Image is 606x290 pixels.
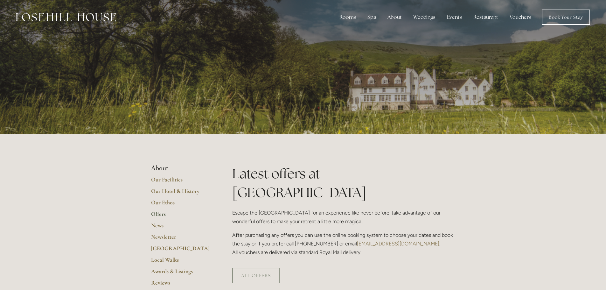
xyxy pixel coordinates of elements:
[232,231,455,257] p: After purchasing any offers you can use the online booking system to choose your dates and book t...
[151,176,212,187] a: Our Facilities
[151,199,212,210] a: Our Ethos
[334,11,361,24] div: Rooms
[382,11,407,24] div: About
[468,11,503,24] div: Restaurant
[151,222,212,233] a: News
[442,11,467,24] div: Events
[505,11,536,24] a: Vouchers
[232,268,280,283] a: ALL OFFERS
[151,268,212,279] a: Awards & Listings
[408,11,440,24] div: Weddings
[357,241,439,247] a: [EMAIL_ADDRESS][DOMAIN_NAME]
[232,164,455,202] h1: Latest offers at [GEOGRAPHIC_DATA]
[232,209,455,226] p: Escape the [GEOGRAPHIC_DATA] for an experience like never before, take advantage of our wonderful...
[151,256,212,268] a: Local Walks
[151,233,212,245] a: Newsletter
[362,11,381,24] div: Spa
[16,13,116,21] img: Losehill House
[151,187,212,199] a: Our Hotel & History
[542,10,590,25] a: Book Your Stay
[151,164,212,173] li: About
[151,245,212,256] a: [GEOGRAPHIC_DATA]
[151,210,212,222] a: Offers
